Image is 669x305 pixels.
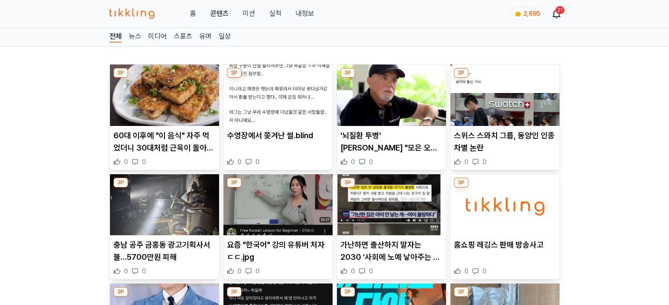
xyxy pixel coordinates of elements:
a: 미디어 [148,31,167,43]
div: 3P '뇌질환 투병' 빌리 조엘 "모은 오토바이 경매에 내놓을 것" '뇌질환 투병' [PERSON_NAME] "모은 오토바이 경매에 내놓을 것" 0 0 [336,64,446,170]
div: 3P [113,178,128,187]
div: 3P [227,287,241,297]
span: 0 [142,158,146,166]
div: 3P 스위스 스와치 그룹, 동양인 인종차별 논란 스위스 스와치 그룹, 동양인 인종차별 논란 0 0 [450,64,560,170]
a: 뉴스 [129,31,141,43]
span: 0 [142,267,146,276]
div: 3P 요즘 "한국어" 강의 유튜버 처자ㄷㄷ.jpg 요즘 "한국어" 강의 유튜버 처자ㄷㄷ.jpg 0 0 [223,174,333,280]
div: 3P [454,68,468,78]
span: 0 [238,267,241,276]
a: 실적 [269,8,281,19]
img: 충남 공주 금홍동 광고기획사서 불…5700만원 피해 [110,174,219,236]
button: 미션 [242,8,255,19]
div: 3P [454,178,468,187]
span: 0 [238,158,241,166]
img: 스위스 스와치 그룹, 동양인 인종차별 논란 [450,65,559,126]
span: 0 [369,158,373,166]
span: 0 [124,158,128,166]
span: 0 [351,158,355,166]
a: 콘텐츠 [210,8,228,19]
img: 홈쇼핑 레깅스 판매 방송사고 [450,174,559,236]
div: 3P [454,287,468,297]
a: 스포츠 [174,31,192,43]
p: 홈쇼핑 레깅스 판매 방송사고 [454,239,556,251]
p: 충남 공주 금홍동 광고기획사서 불…5700만원 피해 [113,239,216,263]
div: 3P [113,287,128,297]
div: 3P 충남 공주 금홍동 광고기획사서 불…5700만원 피해 충남 공주 금홍동 광고기획사서 불…5700만원 피해 0 0 [110,174,219,280]
span: 0 [464,267,468,276]
span: 0 [256,158,260,166]
img: '뇌질환 투병' 빌리 조엘 "모은 오토바이 경매에 내놓을 것" [337,65,446,126]
div: 3P 홈쇼핑 레깅스 판매 방송사고 홈쇼핑 레깅스 판매 방송사고 0 0 [450,174,560,280]
div: 3P [227,68,241,78]
span: 0 [483,158,486,166]
div: 3P [340,68,355,78]
a: 내정보 [295,8,314,19]
a: coin 2,695 [511,7,542,20]
img: 수영장에서 쫒겨난 썰.blind [223,65,333,126]
div: 3P 수영장에서 쫒겨난 썰.blind 수영장에서 쫒겨난 썰.blind 0 0 [223,64,333,170]
span: 0 [483,267,486,276]
div: 3P [340,287,355,297]
div: 21 [556,6,564,14]
div: 3P [227,178,241,187]
span: 0 [124,267,128,276]
img: 가난하면 출산하지 말자는 2030 ‘사회에 노예 낳아주는 것’ ,, [337,174,446,236]
span: 0 [369,267,373,276]
a: 21 [553,8,560,19]
span: 2,695 [523,10,540,17]
span: 0 [464,158,468,166]
p: 수영장에서 쫒겨난 썰.blind [227,129,329,142]
a: 홈 [190,8,196,19]
a: 전체 [110,31,122,43]
img: 티끌링 [110,8,155,19]
span: 0 [351,267,355,276]
img: 60대 이후에 "이 음식" 자주 먹었더니 30대처럼 근육이 돌아왔습니다 [110,65,219,126]
div: 3P [340,178,355,187]
a: 유머 [199,31,212,43]
a: 일상 [219,31,231,43]
div: 3P [113,68,128,78]
div: 3P 60대 이후에 "이 음식" 자주 먹었더니 30대처럼 근육이 돌아왔습니다 60대 이후에 "이 음식" 자주 먹었더니 30대처럼 근육이 돌아왔습니다 0 0 [110,64,219,170]
span: 0 [256,267,260,276]
img: coin [515,11,522,18]
p: '뇌질환 투병' [PERSON_NAME] "모은 오토바이 경매에 내놓을 것" [340,129,442,154]
p: 60대 이후에 "이 음식" 자주 먹었더니 30대처럼 근육이 돌아왔습니다 [113,129,216,154]
p: 요즘 "한국어" 강의 유튜버 처자ㄷㄷ.jpg [227,239,329,263]
p: 가난하면 출산하지 말자는 2030 ‘사회에 노예 낳아주는 것’ ,, [340,239,442,263]
img: 요즘 "한국어" 강의 유튜버 처자ㄷㄷ.jpg [223,174,333,236]
p: 스위스 스와치 그룹, 동양인 인종차별 논란 [454,129,556,154]
div: 3P 가난하면 출산하지 말자는 2030 ‘사회에 노예 낳아주는 것’ ,, 가난하면 출산하지 말자는 2030 ‘사회에 노예 낳아주는 것’ ,, 0 0 [336,174,446,280]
